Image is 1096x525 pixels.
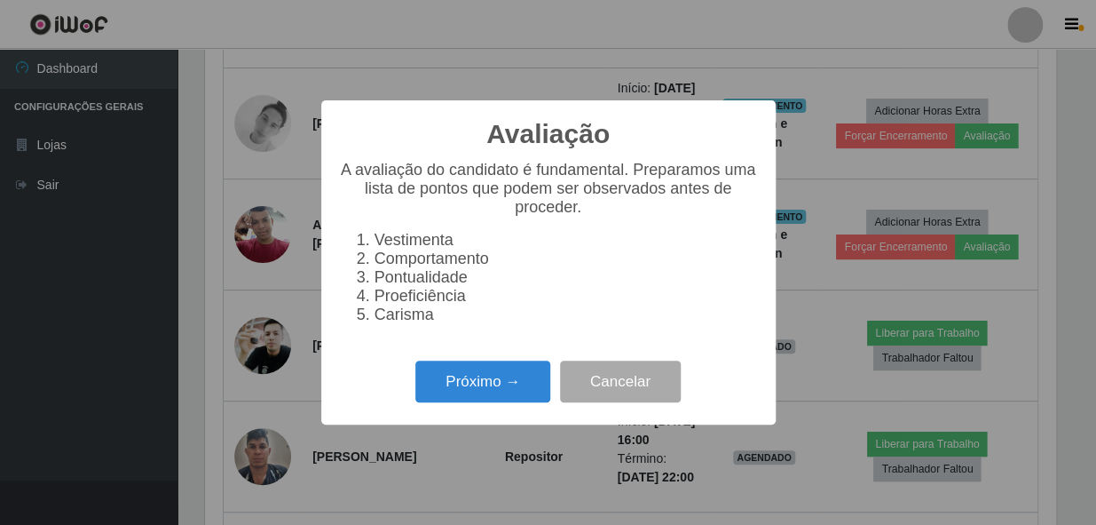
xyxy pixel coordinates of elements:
[375,268,758,287] li: Pontualidade
[375,287,758,306] li: Proeficiência
[560,361,681,402] button: Cancelar
[415,361,550,402] button: Próximo →
[486,118,610,150] h2: Avaliação
[375,250,758,268] li: Comportamento
[375,306,758,324] li: Carisma
[339,161,758,217] p: A avaliação do candidato é fundamental. Preparamos uma lista de pontos que podem ser observados a...
[375,231,758,250] li: Vestimenta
